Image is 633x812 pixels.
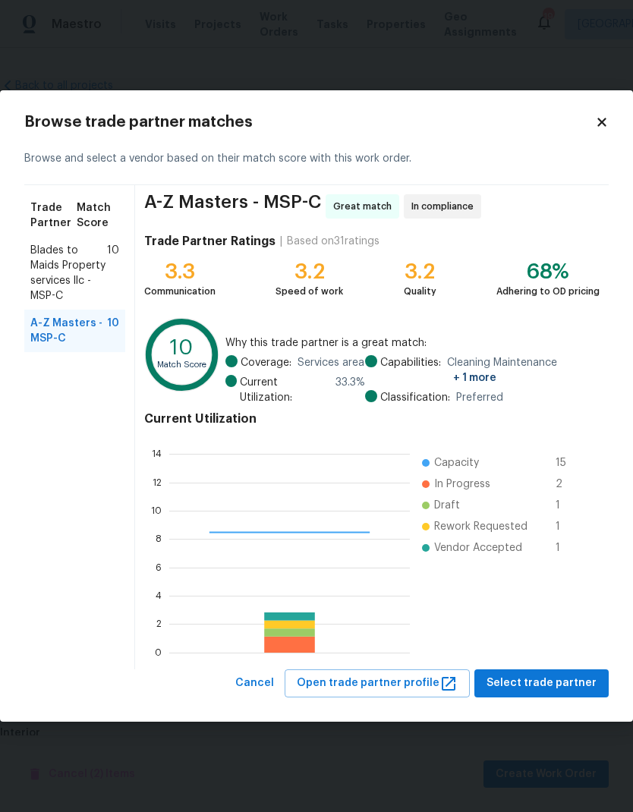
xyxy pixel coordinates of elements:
[30,316,107,346] span: A-Z Masters - MSP-C
[30,243,107,304] span: Blades to Maids Property services llc - MSP-C
[434,540,522,555] span: Vendor Accepted
[556,519,580,534] span: 1
[156,535,162,544] text: 8
[170,338,193,359] text: 10
[30,200,77,231] span: Trade Partner
[298,355,364,370] span: Services area
[496,284,600,299] div: Adhering to OD pricing
[556,540,580,555] span: 1
[156,563,162,572] text: 6
[453,373,496,383] span: + 1 more
[404,264,436,279] div: 3.2
[235,674,274,693] span: Cancel
[434,477,490,492] span: In Progress
[434,498,460,513] span: Draft
[496,264,600,279] div: 68%
[107,243,119,304] span: 10
[24,133,609,185] div: Browse and select a vendor based on their match score with this work order.
[229,669,280,697] button: Cancel
[276,234,287,249] div: |
[153,478,162,487] text: 12
[456,390,503,405] span: Preferred
[152,450,162,459] text: 14
[144,194,321,219] span: A-Z Masters - MSP-C
[24,115,595,130] h2: Browse trade partner matches
[380,355,441,386] span: Capabilities:
[434,455,479,471] span: Capacity
[144,264,216,279] div: 3.3
[285,669,470,697] button: Open trade partner profile
[240,375,329,405] span: Current Utilization:
[77,200,119,231] span: Match Score
[144,411,600,426] h4: Current Utilization
[156,591,162,600] text: 4
[556,455,580,471] span: 15
[241,355,291,370] span: Coverage:
[276,284,343,299] div: Speed of work
[556,498,580,513] span: 1
[474,669,609,697] button: Select trade partner
[434,519,527,534] span: Rework Requested
[333,199,398,214] span: Great match
[487,674,597,693] span: Select trade partner
[144,234,276,249] h4: Trade Partner Ratings
[335,375,365,405] span: 33.3 %
[447,355,600,386] span: Cleaning Maintenance
[155,648,162,657] text: 0
[411,199,480,214] span: In compliance
[380,390,450,405] span: Classification:
[225,335,600,351] span: Why this trade partner is a great match:
[404,284,436,299] div: Quality
[144,284,216,299] div: Communication
[287,234,379,249] div: Based on 31 ratings
[107,316,119,346] span: 10
[157,360,206,369] text: Match Score
[556,477,580,492] span: 2
[151,506,162,515] text: 10
[156,620,162,629] text: 2
[297,674,458,693] span: Open trade partner profile
[276,264,343,279] div: 3.2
